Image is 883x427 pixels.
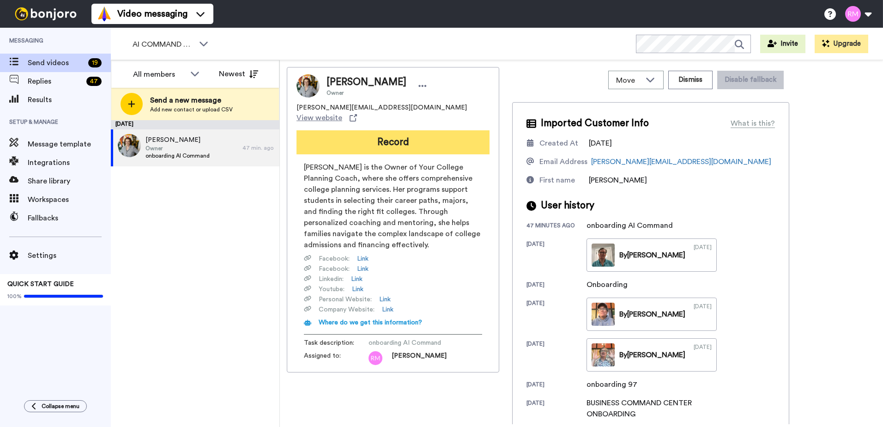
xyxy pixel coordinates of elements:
div: 47 minutes ago [526,222,587,231]
span: Settings [28,250,111,261]
button: Newest [212,65,265,83]
div: By [PERSON_NAME] [619,349,685,360]
span: Video messaging [117,7,187,20]
div: 47 [86,77,102,86]
span: onboarding AI Command [145,152,210,159]
a: Link [357,264,369,274]
span: Send a new message [150,95,233,106]
span: Linkedin : [319,274,344,284]
button: Invite [760,35,805,53]
a: By[PERSON_NAME][DATE] [587,298,717,331]
span: Workspaces [28,194,111,205]
span: onboarding AI Command [369,338,456,348]
img: vm-color.svg [97,6,112,21]
img: 2b0d1137-3c4f-4af4-bffc-eda682390cd7-thumb.jpg [592,303,615,326]
span: [PERSON_NAME][EMAIL_ADDRESS][DOMAIN_NAME] [296,103,467,112]
div: onboarding 97 [587,379,637,390]
a: By[PERSON_NAME][DATE] [587,238,717,272]
div: What is this? [731,118,775,129]
a: View website [296,112,357,123]
div: [DATE] [526,381,587,390]
button: Collapse menu [24,400,87,412]
div: BUSINESS COMMAND CENTER ONBOARDING [587,397,734,420]
div: By [PERSON_NAME] [619,309,685,320]
a: By[PERSON_NAME][DATE] [587,338,717,372]
div: [DATE] [694,244,712,267]
img: 89e04ab9-855f-4a18-a593-0b416a7ca065-thumb.jpg [592,244,615,267]
div: [DATE] [526,281,587,290]
div: By [PERSON_NAME] [619,250,685,261]
button: Record [296,130,490,154]
button: Upgrade [815,35,868,53]
div: [DATE] [526,240,587,272]
img: rm.png [369,351,382,365]
span: Youtube : [319,285,345,294]
a: Link [357,254,369,263]
a: Link [352,285,363,294]
div: [DATE] [694,343,712,366]
span: Send videos [28,57,85,68]
span: View website [296,112,342,123]
span: [PERSON_NAME] [589,177,647,184]
span: Facebook : [319,264,350,274]
div: Onboarding [587,279,633,290]
span: AI COMMAND CENTER - ACTIVE [133,39,194,50]
span: Results [28,94,111,105]
span: Imported Customer Info [541,116,649,130]
img: bj-logo-header-white.svg [11,7,80,20]
span: Owner [327,89,406,97]
button: Disable fallback [717,71,784,89]
span: Task description : [304,338,369,348]
div: 47 min. ago [242,144,275,152]
div: [DATE] [694,303,712,326]
span: Replies [28,76,83,87]
span: [PERSON_NAME] is the Owner of Your College Planning Coach, where she offers comprehensive college... [304,162,482,250]
span: QUICK START GUIDE [7,281,74,287]
div: [DATE] [111,120,279,129]
span: Personal Website : [319,295,372,304]
span: Message template [28,139,111,150]
span: 100% [7,293,22,300]
span: Company Website : [319,305,375,314]
span: [PERSON_NAME] [327,75,406,89]
a: Link [351,274,363,284]
span: Add new contact or upload CSV [150,106,233,113]
div: 19 [88,58,102,67]
span: [PERSON_NAME] [145,135,210,145]
span: User history [541,199,594,213]
span: Share library [28,176,111,187]
img: Image of Luanne [296,74,320,98]
a: Link [379,295,391,304]
div: [DATE] [526,340,587,372]
div: Email Address [539,156,587,167]
span: [DATE] [589,140,612,147]
span: Facebook : [319,254,350,263]
span: Move [616,75,641,86]
span: Owner [145,145,210,152]
span: Fallbacks [28,213,111,224]
a: Link [382,305,393,314]
div: [DATE] [526,299,587,331]
span: Where do we get this information? [319,319,422,326]
span: Assigned to: [304,351,369,365]
div: All members [133,69,186,80]
a: [PERSON_NAME][EMAIL_ADDRESS][DOMAIN_NAME] [591,158,771,165]
span: Collapse menu [42,403,79,410]
img: e662db52-5ab1-4eb4-ae43-83136901e50d.jpg [118,134,141,157]
div: Created At [539,138,578,149]
span: [PERSON_NAME] [392,351,447,365]
button: Dismiss [668,71,713,89]
div: First name [539,175,575,186]
img: 545b2190-9d03-4bf8-b8ac-4705e7ee0542-thumb.jpg [592,343,615,366]
div: onboarding AI Command [587,220,673,231]
div: [DATE] [526,399,587,420]
span: Integrations [28,157,111,168]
